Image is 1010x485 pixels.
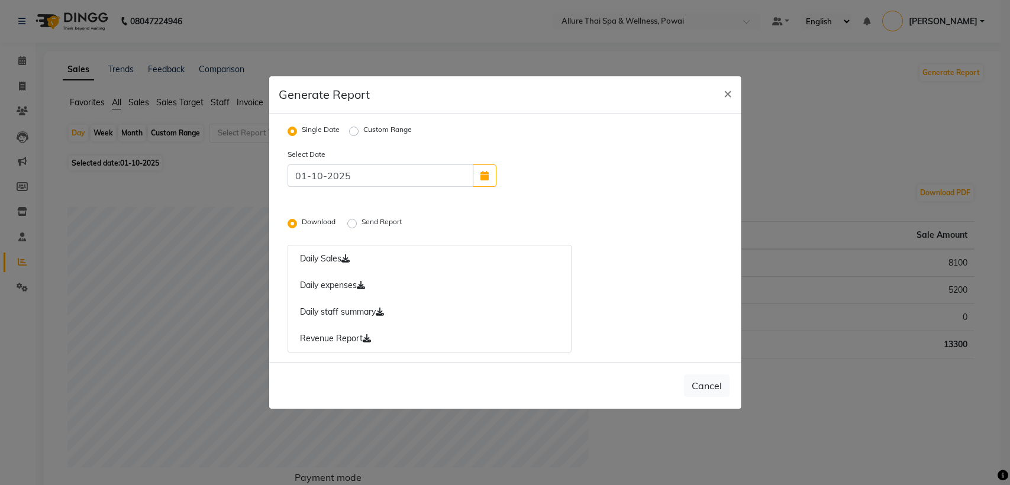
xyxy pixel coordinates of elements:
a: Daily Sales [288,245,572,273]
label: Custom Range [363,124,412,138]
label: Download [302,216,338,231]
button: Cancel [684,374,730,397]
h5: Generate Report [279,86,370,104]
input: 2025-10-02 [288,164,473,187]
label: Single Date [302,124,340,138]
label: Send Report [362,216,404,231]
span: × [724,84,732,102]
label: Select Date [279,149,392,160]
a: Daily expenses [288,272,572,299]
a: Daily staff summary [288,299,572,326]
button: Close [714,76,741,109]
a: Revenue Report [288,325,572,353]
